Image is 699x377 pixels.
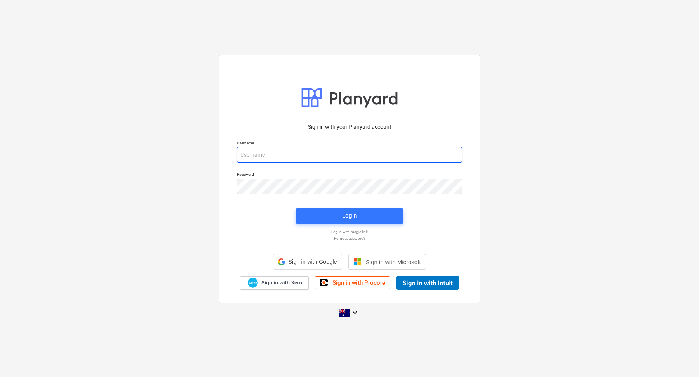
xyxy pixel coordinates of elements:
[240,276,309,290] a: Sign in with Xero
[248,278,258,288] img: Xero logo
[261,279,302,286] span: Sign in with Xero
[237,123,462,131] p: Sign in with your Planyard account
[353,258,361,266] img: Microsoft logo
[273,254,342,270] div: Sign in with Google
[237,140,462,147] p: Username
[296,208,403,224] button: Login
[233,229,466,234] a: Log in with magic link
[332,279,385,286] span: Sign in with Procore
[315,276,390,289] a: Sign in with Procore
[237,147,462,163] input: Username
[233,236,466,241] a: Forgot password?
[342,211,357,221] div: Login
[237,172,462,178] p: Password
[366,259,421,265] span: Sign in with Microsoft
[288,259,337,265] span: Sign in with Google
[350,308,360,317] i: keyboard_arrow_down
